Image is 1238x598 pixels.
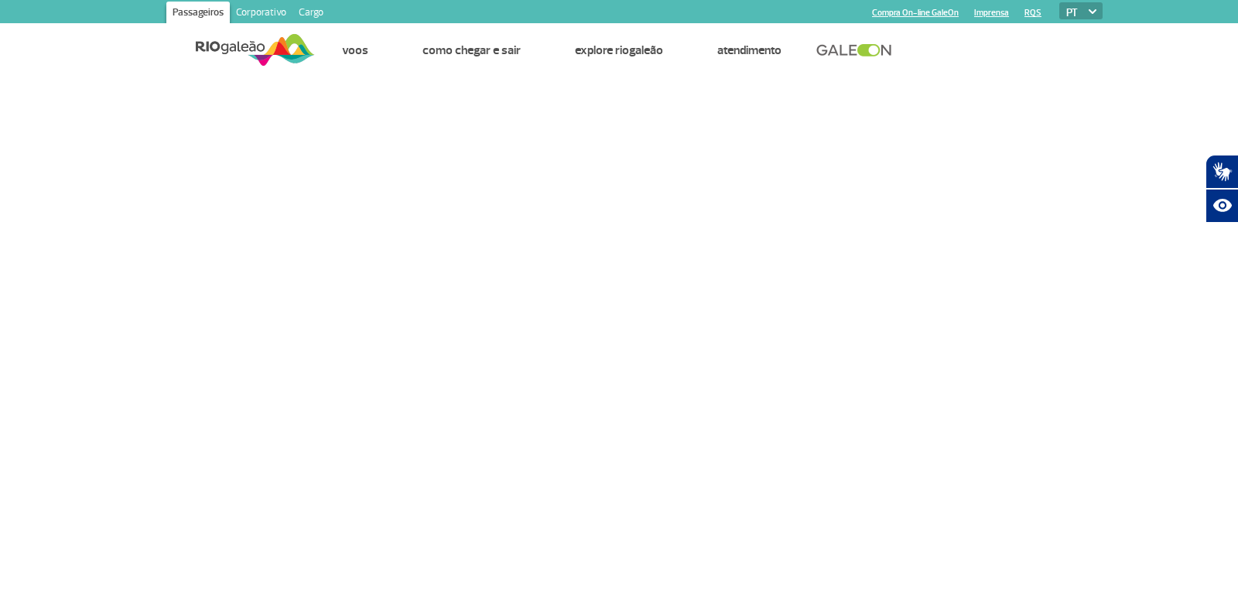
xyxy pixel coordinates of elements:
[230,2,292,26] a: Corporativo
[292,2,330,26] a: Cargo
[342,43,368,58] a: Voos
[575,43,663,58] a: Explore RIOgaleão
[1206,189,1238,223] button: Abrir recursos assistivos.
[166,2,230,26] a: Passageiros
[717,43,781,58] a: Atendimento
[1024,8,1041,18] a: RQS
[872,8,959,18] a: Compra On-line GaleOn
[1206,155,1238,189] button: Abrir tradutor de língua de sinais.
[1206,155,1238,223] div: Plugin de acessibilidade da Hand Talk.
[974,8,1009,18] a: Imprensa
[422,43,521,58] a: Como chegar e sair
